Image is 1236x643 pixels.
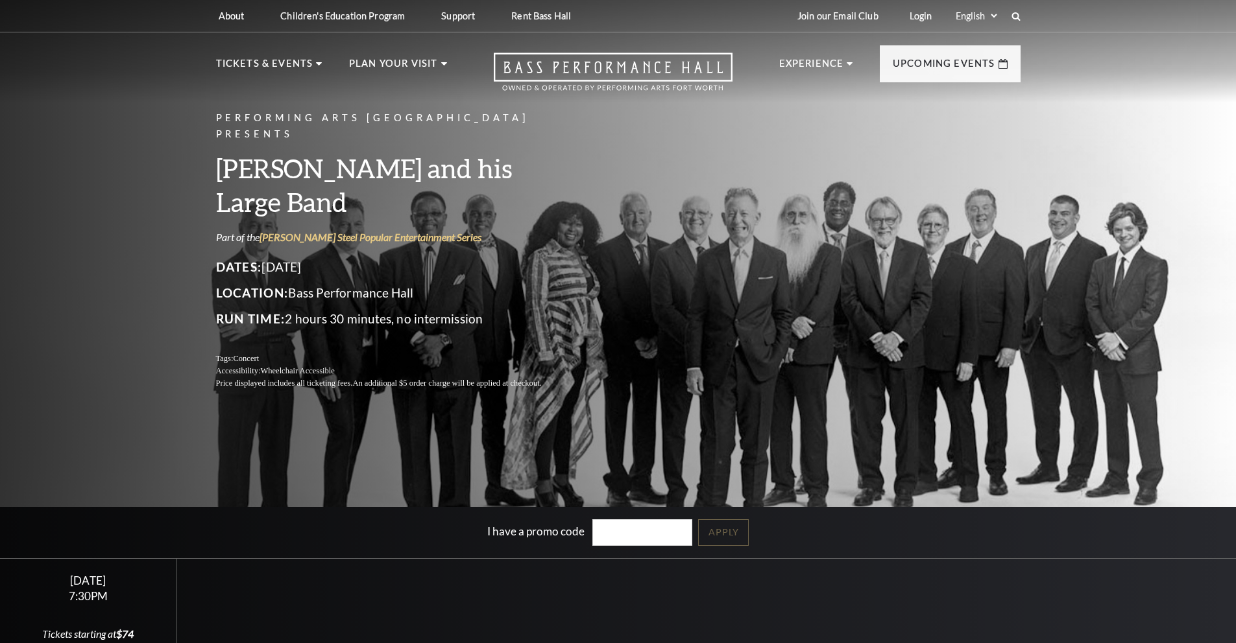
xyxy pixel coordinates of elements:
div: 7:30PM [16,590,161,602]
div: [DATE] [16,574,161,587]
select: Select: [953,10,999,22]
p: 2 hours 30 minutes, no intermission [216,309,573,329]
span: $74 [116,627,134,640]
p: Bass Performance Hall [216,283,573,303]
p: Performing Arts [GEOGRAPHIC_DATA] Presents [216,110,573,143]
div: Tickets starting at [16,627,161,641]
p: Part of the [216,230,573,244]
span: Dates: [216,259,262,274]
span: Concert [233,354,259,363]
p: Accessibility: [216,365,573,377]
label: I have a promo code [487,524,585,538]
span: An additional $5 order charge will be applied at checkout. [352,378,541,387]
p: Support [441,10,475,21]
span: Location: [216,285,289,300]
a: [PERSON_NAME] Steel Popular Entertainment Series [260,231,481,243]
h3: [PERSON_NAME] and his Large Band [216,152,573,218]
p: Tags: [216,353,573,365]
p: About [219,10,245,21]
p: Children's Education Program [280,10,405,21]
p: Tickets & Events [216,56,313,79]
p: Upcoming Events [893,56,995,79]
p: Rent Bass Hall [511,10,571,21]
span: Run Time: [216,311,285,326]
p: [DATE] [216,257,573,277]
p: Plan Your Visit [349,56,438,79]
p: Price displayed includes all ticketing fees. [216,377,573,389]
span: Wheelchair Accessible [260,366,334,375]
p: Experience [779,56,844,79]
